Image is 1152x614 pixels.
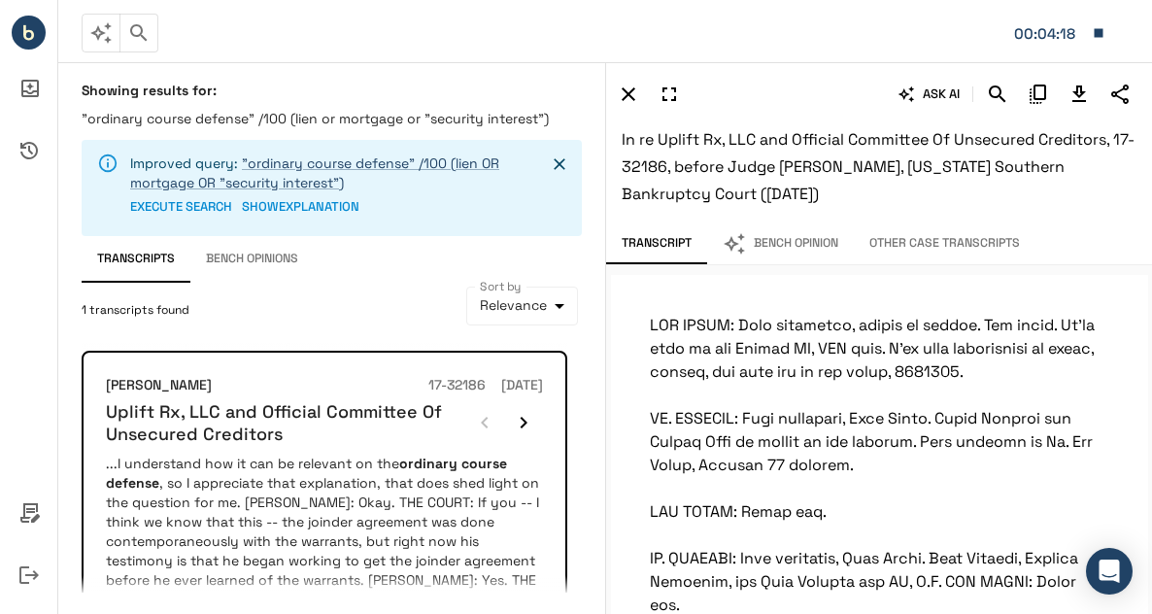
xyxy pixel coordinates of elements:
[82,236,190,283] button: Transcripts
[622,129,1135,204] span: In re Uplift Rx, LLC and Official Committee Of Unsecured Creditors, 17-32186, before Judge [PERSO...
[707,223,854,264] button: Bench Opinion
[981,78,1014,111] button: Search
[895,78,965,111] button: ASK AI
[480,278,522,294] label: Sort by
[1103,78,1136,111] button: Share Transcript
[501,375,543,396] h6: [DATE]
[854,223,1035,264] button: Other Case Transcripts
[82,82,582,99] h6: Showing results for:
[545,150,574,179] button: Close
[461,455,507,472] em: course
[1063,78,1096,111] button: Download Transcript
[399,455,457,472] em: ordinary
[130,192,232,222] button: EXECUTE SEARCH
[606,223,707,264] button: Transcript
[106,474,159,492] em: defense
[106,375,212,396] h6: [PERSON_NAME]
[82,109,582,128] p: "ordinary course defense" /100 (lien or mortgage or "security interest")
[1014,21,1082,47] div: Matter: 107868:0001
[82,301,189,321] span: 1 transcripts found
[1022,78,1055,111] button: Copy Citation
[428,375,486,396] h6: 17-32186
[466,287,578,325] div: Relevance
[130,154,499,191] a: "ordinary course defense" /100 (lien OR mortgage OR "security interest")
[1086,548,1133,595] div: Open Intercom Messenger
[1004,13,1115,53] button: Matter: 107868:0001
[242,192,359,222] button: SHOWEXPLANATION
[106,400,465,446] h6: Uplift Rx, LLC and Official Committee Of Unsecured Creditors
[130,153,529,192] p: Improved query:
[190,236,314,283] button: Bench Opinions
